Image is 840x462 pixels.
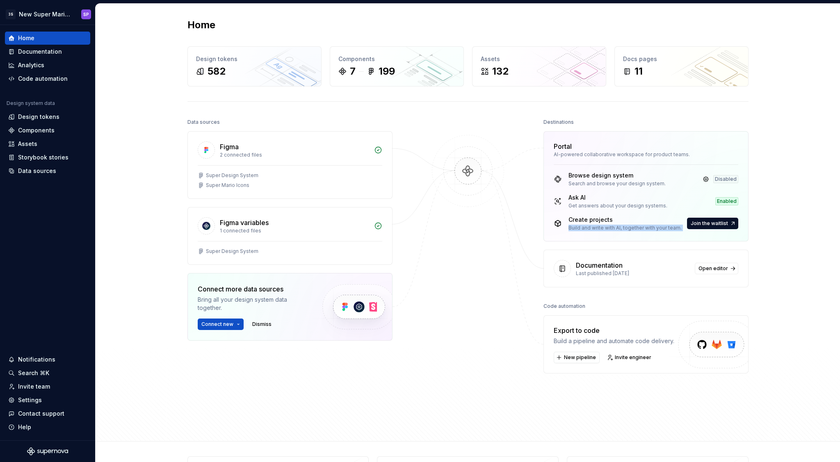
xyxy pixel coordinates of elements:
button: Help [5,421,90,434]
a: Components7199 [330,46,464,86]
button: Contact support [5,407,90,420]
a: Components [5,124,90,137]
span: Invite engineer [615,354,651,361]
div: New Super Mario Design System [19,10,71,18]
a: Open editor [695,263,738,274]
div: Components [18,126,55,134]
div: Portal [554,141,572,151]
div: Contact support [18,410,64,418]
button: Search ⌘K [5,366,90,380]
div: 2 connected files [220,152,369,158]
div: Data sources [18,167,56,175]
div: Export to code [554,325,674,335]
button: Dismiss [249,319,275,330]
div: 11 [635,65,643,78]
a: Documentation [5,45,90,58]
div: Create projects [568,216,682,224]
a: Figma variables1 connected filesSuper Design System [187,207,393,265]
button: 3SNew Super Mario Design SystemSP [2,5,94,23]
h2: Home [187,18,215,32]
div: Assets [18,140,37,148]
span: Dismiss [252,321,272,328]
div: Super Mario Icons [206,182,249,189]
div: Code automation [18,75,68,83]
div: Code automation [543,300,585,312]
div: SP [83,11,89,18]
div: Design system data [7,100,55,107]
div: Figma [220,142,239,152]
div: Analytics [18,61,44,69]
div: Home [18,34,34,42]
div: 132 [492,65,509,78]
div: AI-powered collaborative workspace for product teams. [554,151,738,158]
div: Settings [18,396,42,404]
button: Join the waitlist [687,218,738,229]
div: 1 connected files [220,228,369,234]
a: Invite engineer [605,352,655,363]
button: Notifications [5,353,90,366]
button: New pipeline [554,352,600,363]
div: Notifications [18,355,55,364]
div: Disabled [713,175,738,183]
div: Destinations [543,116,574,128]
a: Docs pages11 [614,46,749,86]
div: Data sources [187,116,220,128]
div: Documentation [18,48,62,56]
div: Build a pipeline and automate code delivery. [554,337,674,345]
div: Ask AI [568,193,667,202]
div: 199 [379,65,395,78]
div: Last published [DATE] [576,270,690,277]
a: Design tokens [5,110,90,123]
div: 582 [208,65,226,78]
div: Storybook stories [18,153,68,162]
span: Open editor [698,265,728,272]
div: Connect more data sources [198,284,308,294]
div: Help [18,423,31,431]
div: 3S [6,9,16,19]
a: Settings [5,394,90,407]
div: Get answers about your design systems. [568,203,667,209]
span: New pipeline [564,354,596,361]
div: Search and browse your design system. [568,180,666,187]
div: Figma variables [220,218,269,228]
div: Assets [481,55,598,63]
a: Assets [5,137,90,150]
div: Docs pages [623,55,740,63]
div: Super Design System [206,248,258,255]
div: Search ⌘K [18,369,49,377]
div: Design tokens [18,113,59,121]
a: Analytics [5,59,90,72]
div: Invite team [18,382,50,391]
a: Invite team [5,380,90,393]
a: Home [5,32,90,45]
a: Assets132 [472,46,606,86]
div: Build and write with AI, together with your team. [568,225,682,231]
a: Data sources [5,164,90,178]
div: Super Design System [206,172,258,179]
a: Design tokens582 [187,46,322,86]
div: Design tokens [196,55,313,63]
span: Join the waitlist [691,220,728,227]
div: Documentation [576,260,623,270]
div: 7 [350,65,356,78]
a: Figma2 connected filesSuper Design SystemSuper Mario Icons [187,131,393,199]
div: Browse design system [568,171,666,180]
span: Connect new [201,321,233,328]
a: Storybook stories [5,151,90,164]
svg: Supernova Logo [27,447,68,455]
div: Components [338,55,455,63]
div: Bring all your design system data together. [198,296,308,312]
button: Connect new [198,319,244,330]
a: Code automation [5,72,90,85]
div: Enabled [715,197,738,205]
